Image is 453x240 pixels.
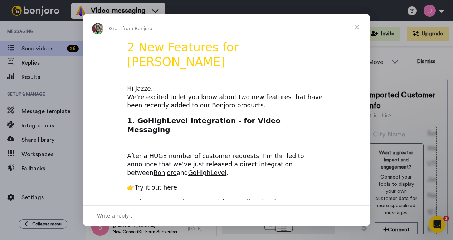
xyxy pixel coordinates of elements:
h1: 2 New Features for [PERSON_NAME] [127,40,326,74]
div: Hi Jazze, We're excited to let you know about two new features that have been recently added to o... [127,85,326,110]
span: Write a reply… [97,211,134,220]
div: Open conversation and reply [83,205,370,226]
div: 👉 [127,184,326,192]
span: Close [344,14,370,40]
a: Try it out here [135,184,177,191]
div: After a HUGE number of customer requests, I’m thrilled to announce that we’ve just released a dir... [127,144,326,177]
span: from Bonjoro [122,26,152,31]
h2: 1. GoHighLevel integration - for Video Messaging [127,116,326,138]
img: Profile image for Grant [92,23,103,34]
a: GoHighLevel [188,169,227,176]
span: Grant [109,26,122,31]
div: You’ll connect Bonjoro to GoHighLevel directly within our builder, choosing from two simple trigg... [127,198,326,224]
a: Bonjoro [154,169,177,176]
